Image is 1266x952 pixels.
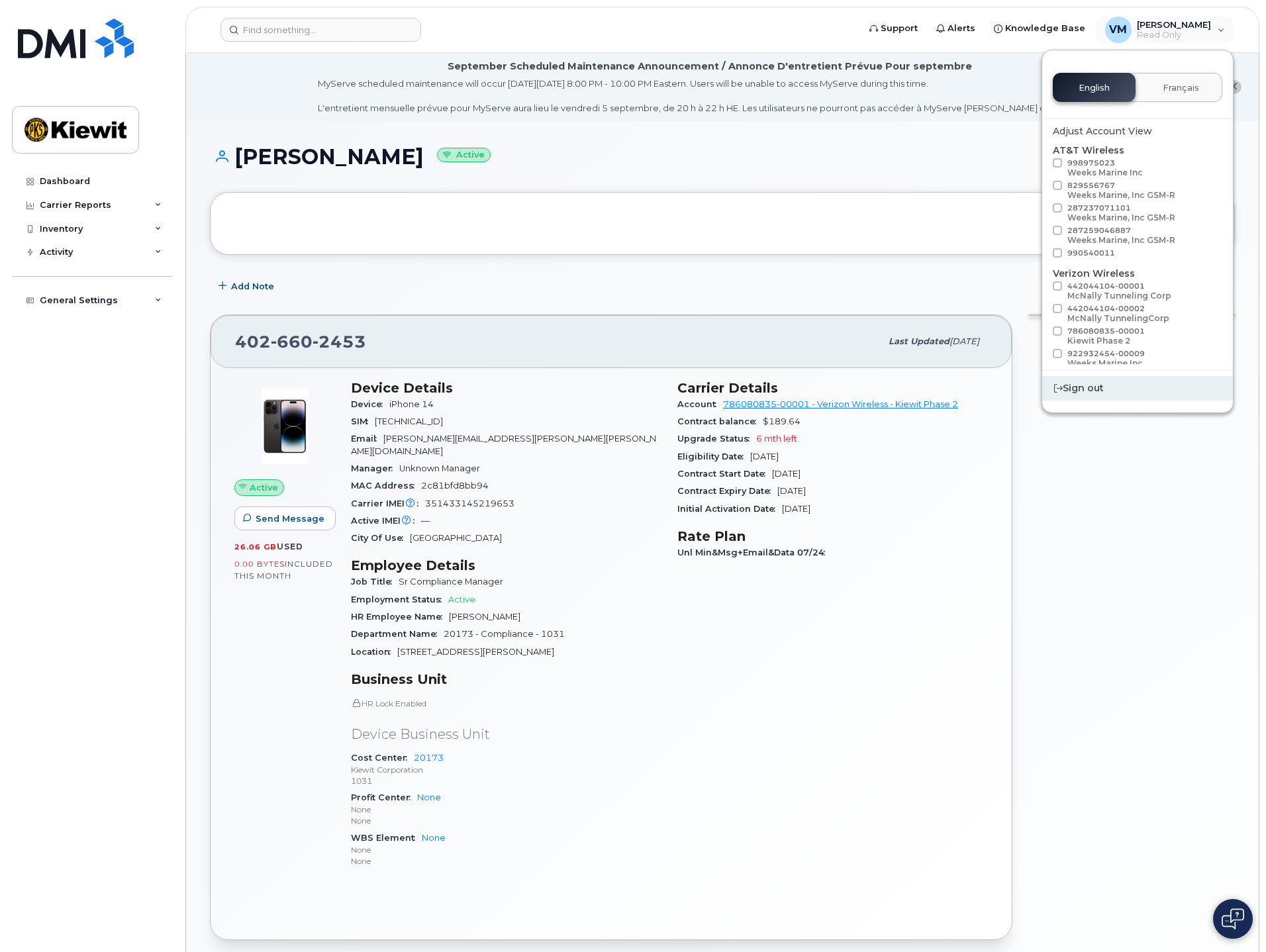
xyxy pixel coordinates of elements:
[422,833,446,843] a: None
[235,332,366,352] span: 402
[1067,349,1145,368] span: 922932454-00009
[351,804,661,815] p: None
[351,416,375,426] span: SIM
[437,148,491,163] small: Active
[421,481,489,491] span: 2c81bfd8bb94
[351,764,661,775] p: Kiewit Corporation
[723,399,958,409] a: 786080835-00001 - Verizon Wireless - Kiewit Phase 2
[351,612,449,622] span: HR Employee Name
[763,416,801,426] span: $189.64
[351,725,661,744] p: Device Business Unit
[421,516,430,526] span: —
[399,463,480,473] span: Unknown Manager
[1067,313,1169,323] div: McNally TunnelingCorp
[1067,281,1171,301] span: 442044104-00001
[417,792,441,802] a: None
[677,416,763,426] span: Contract balance
[1067,326,1145,346] span: 786080835-00001
[1067,304,1169,323] span: 442044104-00002
[1067,226,1175,245] span: 287259046887
[234,559,285,569] span: 0.00 Bytes
[351,481,421,491] span: MAC Address
[351,577,399,587] span: Job Title
[351,833,422,843] span: WBS Element
[950,336,979,346] span: [DATE]
[351,463,399,473] span: Manager
[234,559,333,581] span: included this month
[210,145,1235,168] h1: [PERSON_NAME]
[351,698,661,709] p: HR Lock Enabled
[351,533,410,543] span: City Of Use
[351,499,425,508] span: Carrier IMEI
[677,504,782,514] span: Initial Activation Date
[351,399,389,409] span: Device
[444,629,565,639] span: 20173 - Compliance - 1031
[448,595,475,604] span: Active
[677,486,777,496] span: Contract Expiry Date
[351,380,661,396] h3: Device Details
[245,387,324,466] img: image20231002-3703462-njx0qo.jpeg
[772,469,801,479] span: [DATE]
[351,557,661,573] h3: Employee Details
[777,486,806,496] span: [DATE]
[1067,213,1175,222] div: Weeks Marine, Inc GSM-R
[318,77,1102,115] div: MyServe scheduled maintenance will occur [DATE][DATE] 8:00 PM - 10:00 PM Eastern. Users will be u...
[1067,158,1143,177] span: 998975023
[414,753,444,763] a: 20173
[782,504,810,514] span: [DATE]
[756,434,797,444] span: 6 mth left
[351,595,448,604] span: Employment Status
[1067,248,1115,258] span: 990540011
[351,516,421,526] span: Active IMEI
[1042,376,1233,401] div: Sign out
[1067,358,1145,368] div: Weeks Marine Inc
[677,399,723,409] span: Account
[351,647,397,657] span: Location
[677,528,988,544] h3: Rate Plan
[256,512,324,525] span: Send Message
[1053,144,1222,262] div: AT&T Wireless
[1067,167,1143,177] div: Weeks Marine Inc
[234,542,277,551] span: 26.06 GB
[1067,291,1171,301] div: McNally Tunneling Corp
[234,506,336,530] button: Send Message
[1067,203,1175,222] span: 287237071101
[449,612,520,622] span: [PERSON_NAME]
[1163,83,1199,93] span: Français
[351,434,383,444] span: Email
[1067,336,1145,346] div: Kiewit Phase 2
[351,434,656,455] span: [PERSON_NAME][EMAIL_ADDRESS][PERSON_NAME][PERSON_NAME][DOMAIN_NAME]
[1053,267,1222,371] div: Verizon Wireless
[210,275,285,299] button: Add Note
[351,775,661,786] p: 1031
[271,332,313,352] span: 660
[351,792,417,802] span: Profit Center
[1067,235,1175,245] div: Weeks Marine, Inc GSM-R
[399,577,503,587] span: Sr Compliance Manager
[410,533,502,543] span: [GEOGRAPHIC_DATA]
[375,416,443,426] span: [TECHNICAL_ID]
[677,469,772,479] span: Contract Start Date
[313,332,366,352] span: 2453
[448,60,972,73] div: September Scheduled Maintenance Announcement / Annonce D'entretient Prévue Pour septembre
[677,434,756,444] span: Upgrade Status
[351,844,661,855] p: None
[389,399,434,409] span: iPhone 14
[677,452,750,461] span: Eligibility Date
[889,336,950,346] span: Last updated
[231,280,274,293] span: Add Note
[677,380,988,396] h3: Carrier Details
[677,547,832,557] span: Unl Min&Msg+Email&Data 07/24
[750,452,779,461] span: [DATE]
[351,629,444,639] span: Department Name
[351,855,661,867] p: None
[1053,124,1222,138] div: Adjust Account View
[351,753,414,763] span: Cost Center
[397,647,554,657] span: [STREET_ADDRESS][PERSON_NAME]
[277,542,303,551] span: used
[1067,190,1175,200] div: Weeks Marine, Inc GSM-R
[1067,181,1175,200] span: 829556767
[351,671,661,687] h3: Business Unit
[351,815,661,826] p: None
[250,481,278,494] span: Active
